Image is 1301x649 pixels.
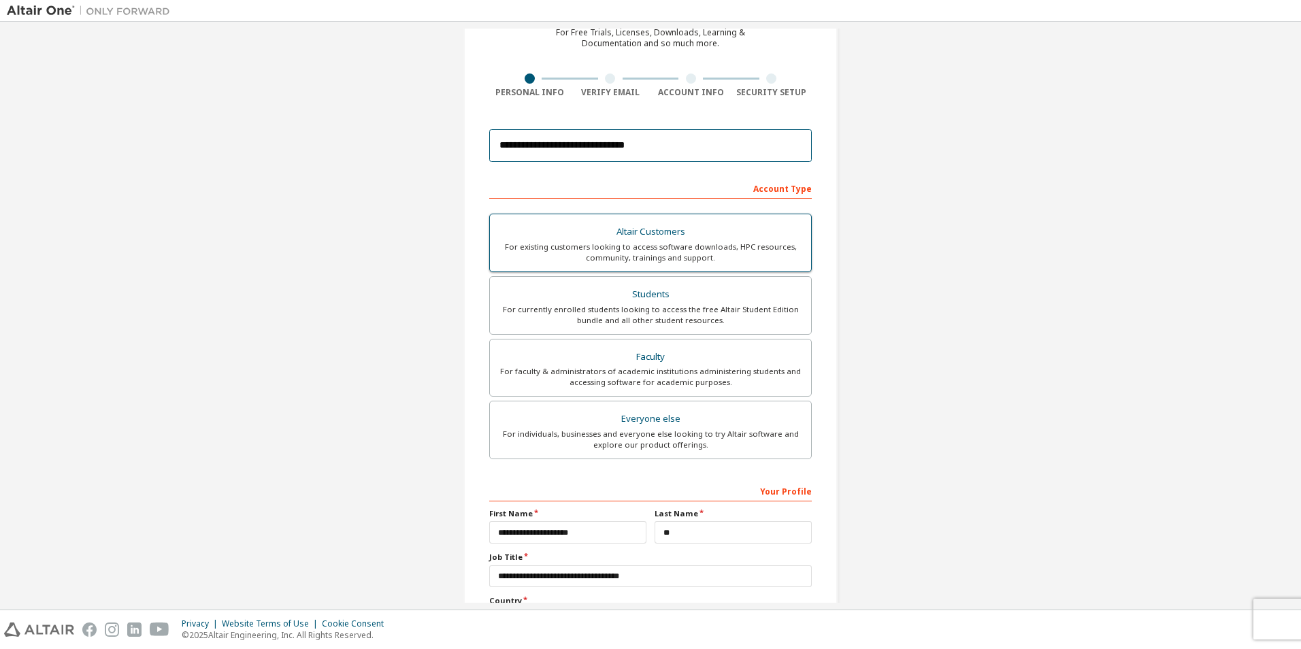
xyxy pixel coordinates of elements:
[7,4,177,18] img: Altair One
[182,618,222,629] div: Privacy
[489,595,812,606] label: Country
[731,87,812,98] div: Security Setup
[489,480,812,501] div: Your Profile
[570,87,651,98] div: Verify Email
[105,622,119,637] img: instagram.svg
[498,285,803,304] div: Students
[4,622,74,637] img: altair_logo.svg
[498,222,803,242] div: Altair Customers
[489,87,570,98] div: Personal Info
[222,618,322,629] div: Website Terms of Use
[498,348,803,367] div: Faculty
[498,366,803,388] div: For faculty & administrators of academic institutions administering students and accessing softwa...
[556,27,745,49] div: For Free Trials, Licenses, Downloads, Learning & Documentation and so much more.
[489,508,646,519] label: First Name
[489,177,812,199] div: Account Type
[150,622,169,637] img: youtube.svg
[322,618,392,629] div: Cookie Consent
[498,429,803,450] div: For individuals, businesses and everyone else looking to try Altair software and explore our prod...
[498,242,803,263] div: For existing customers looking to access software downloads, HPC resources, community, trainings ...
[127,622,142,637] img: linkedin.svg
[650,87,731,98] div: Account Info
[655,508,812,519] label: Last Name
[489,552,812,563] label: Job Title
[498,304,803,326] div: For currently enrolled students looking to access the free Altair Student Edition bundle and all ...
[498,410,803,429] div: Everyone else
[82,622,97,637] img: facebook.svg
[182,629,392,641] p: © 2025 Altair Engineering, Inc. All Rights Reserved.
